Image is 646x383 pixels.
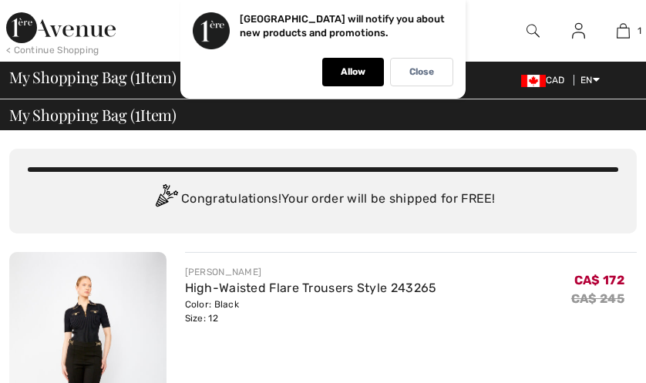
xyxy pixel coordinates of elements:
[135,103,140,123] span: 1
[240,13,445,39] p: [GEOGRAPHIC_DATA] will notify you about new products and promotions.
[185,265,437,279] div: [PERSON_NAME]
[9,107,177,123] span: My Shopping Bag ( Item)
[638,24,641,38] span: 1
[135,66,140,86] span: 1
[560,22,597,41] a: Sign In
[571,291,624,306] s: CA$ 245
[580,75,600,86] span: EN
[150,184,181,215] img: Congratulation2.svg
[617,22,630,40] img: My Bag
[574,267,624,287] span: CA$ 172
[409,66,434,78] p: Close
[185,281,437,295] a: High-Waisted Flare Trousers Style 243265
[341,66,365,78] p: Allow
[601,22,645,40] a: 1
[6,12,116,43] img: 1ère Avenue
[521,75,571,86] span: CAD
[521,75,546,87] img: Canadian Dollar
[9,69,177,85] span: My Shopping Bag ( Item)
[6,43,99,57] div: < Continue Shopping
[547,337,631,375] iframe: Opens a widget where you can find more information
[572,22,585,40] img: My Info
[527,22,540,40] img: search the website
[28,184,618,215] div: Congratulations! Your order will be shipped for FREE!
[185,297,437,325] div: Color: Black Size: 12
